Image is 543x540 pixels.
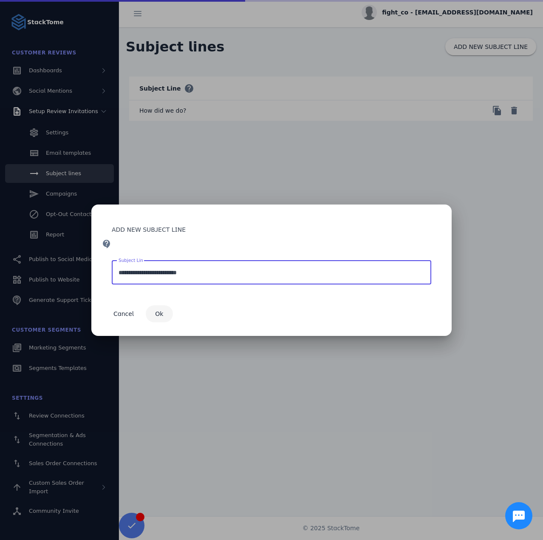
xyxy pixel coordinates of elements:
strong: ADD NEW SUBJECT LINE [102,215,441,239]
button: Ok [146,305,173,322]
span: Ok [155,311,163,317]
span: Cancel [113,311,134,317]
mat-label: Subject Line [119,258,146,263]
button: Cancel [105,305,142,322]
mat-icon: contact_support [102,239,112,249]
